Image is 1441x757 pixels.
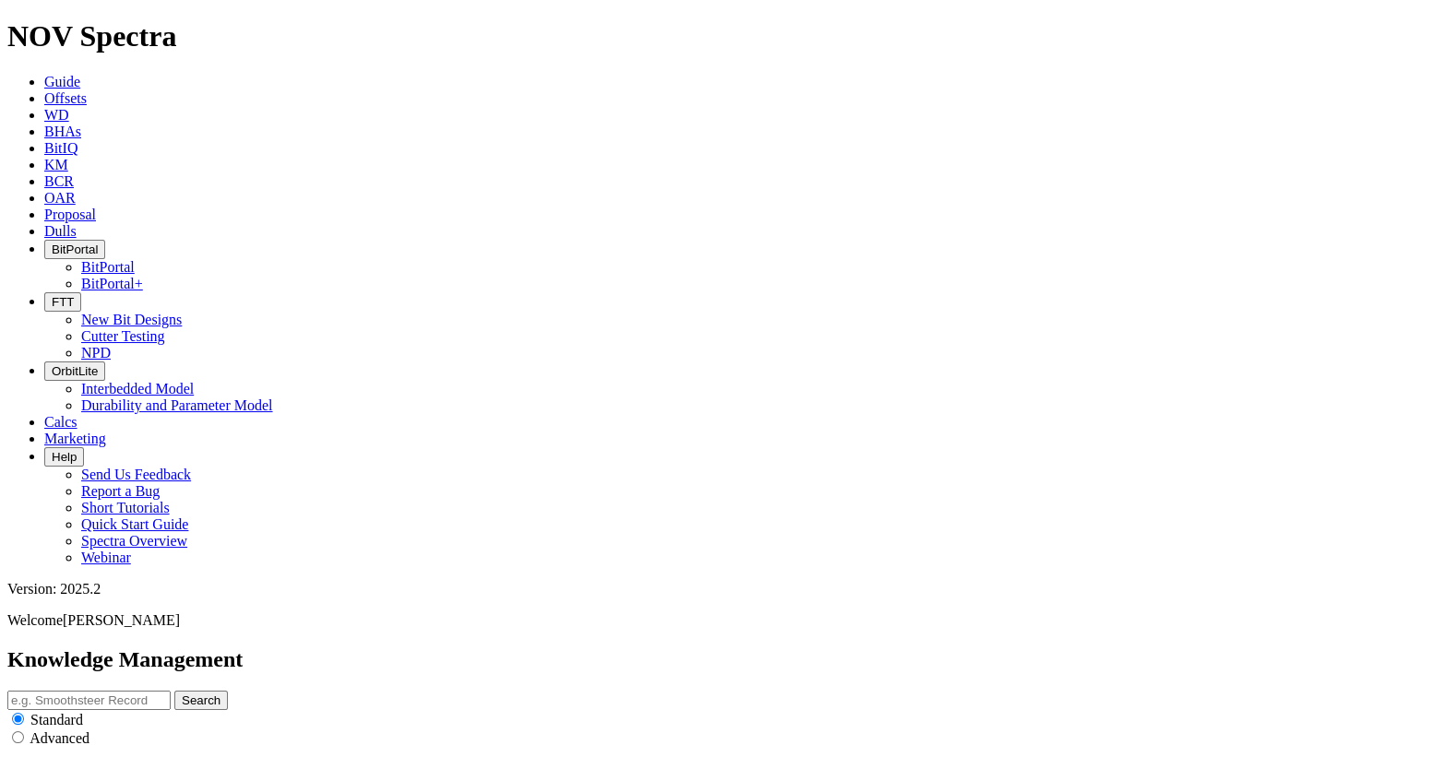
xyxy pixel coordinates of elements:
span: Help [52,450,77,464]
span: Advanced [30,730,89,746]
button: OrbitLite [44,361,105,381]
h1: NOV Spectra [7,19,1434,53]
a: BitPortal+ [81,276,143,291]
a: BitPortal [81,259,135,275]
a: Webinar [81,550,131,565]
a: OAR [44,190,76,206]
a: Report a Bug [81,483,160,499]
div: Version: 2025.2 [7,581,1434,597]
a: WD [44,107,69,123]
span: FTT [52,295,74,309]
span: BitPortal [52,242,98,256]
button: Search [174,691,228,710]
button: BitPortal [44,240,105,259]
a: New Bit Designs [81,312,182,327]
h2: Knowledge Management [7,647,1434,672]
p: Welcome [7,612,1434,629]
span: Standard [30,712,83,727]
a: Durability and Parameter Model [81,397,273,413]
a: NPD [81,345,111,361]
a: KM [44,157,68,172]
a: Calcs [44,414,77,430]
a: Guide [44,74,80,89]
a: Spectra Overview [81,533,187,549]
a: Send Us Feedback [81,467,191,482]
a: Marketing [44,431,106,446]
a: Offsets [44,90,87,106]
a: BCR [44,173,74,189]
input: e.g. Smoothsteer Record [7,691,171,710]
a: Dulls [44,223,77,239]
a: Cutter Testing [81,328,165,344]
a: BitIQ [44,140,77,156]
a: Interbedded Model [81,381,194,396]
a: Quick Start Guide [81,516,188,532]
a: Proposal [44,207,96,222]
span: [PERSON_NAME] [63,612,180,628]
button: Help [44,447,84,467]
a: Short Tutorials [81,500,170,515]
button: FTT [44,292,81,312]
span: OrbitLite [52,364,98,378]
a: BHAs [44,124,81,139]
